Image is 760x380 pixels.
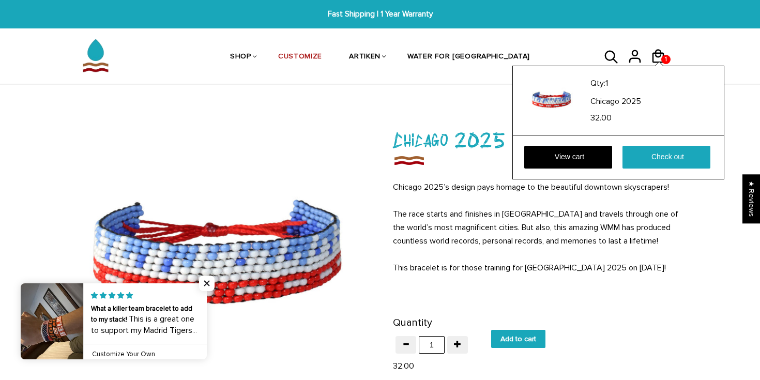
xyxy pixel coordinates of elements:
[742,174,760,223] div: Click to open Judge.me floating reviews tab
[393,180,690,194] p: Chicago 2025’s design pays homage to the beautiful downtown skyscrapers!
[407,30,530,85] a: WATER FOR [GEOGRAPHIC_DATA]
[393,126,690,153] h1: Chicago 2025
[590,93,707,108] a: Chicago 2025
[590,113,612,123] span: 32.00
[234,8,526,20] span: Fast Shipping | 1 Year Warranty
[524,146,612,169] a: View cart
[230,30,251,85] a: SHOP
[491,330,545,348] input: Add to cart
[393,263,666,273] span: This bracelet is for those training for [GEOGRAPHIC_DATA] 2025 on [DATE]!
[622,146,710,169] a: Check out
[278,30,322,85] a: CUSTOMIZE
[590,77,707,90] p: Qty:
[393,361,414,371] span: 32.00
[199,276,215,291] span: Close popup widget
[393,209,678,246] span: The race starts and finishes in [GEOGRAPHIC_DATA] and travels through one of the world’s most mag...
[662,52,670,67] span: 1
[393,153,425,168] img: Chicago 2025
[349,30,381,85] a: ARTIKEN
[605,78,608,88] span: 1
[393,314,432,331] label: Quantity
